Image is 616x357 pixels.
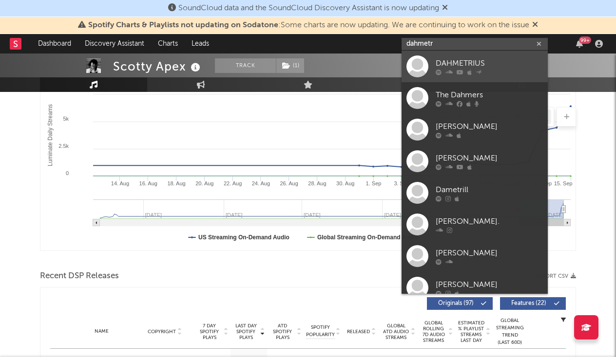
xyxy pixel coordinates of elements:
text: 22. Aug [224,180,242,186]
a: Dametrill [402,177,548,209]
button: Track [215,58,276,73]
text: 16. Aug [139,180,157,186]
text: 13. Sep [533,180,552,186]
span: ( 1 ) [276,58,305,73]
span: Global Rolling 7D Audio Streams [420,320,447,343]
text: Global Streaming On-Demand Audio [317,234,419,241]
span: ATD Spotify Plays [269,323,295,340]
a: Charts [151,34,185,54]
input: Search for artists [402,38,548,50]
text: 26. Aug [280,180,298,186]
span: Spotify Popularity [306,324,335,339]
text: 18. Aug [167,180,185,186]
text: 0 [66,170,69,176]
text: 28. Aug [308,180,326,186]
span: Features ( 22 ) [506,301,551,306]
a: Discovery Assistant [78,34,151,54]
span: Recent DSP Releases [40,270,119,282]
span: Dismiss [442,4,448,12]
div: The Dahmers [436,89,543,101]
text: Luminate Daily Streams [47,104,54,166]
text: US Streaming On-Demand Audio [198,234,289,241]
text: 14. Aug [111,180,129,186]
span: SoundCloud data and the SoundCloud Discovery Assistant is now updating [178,4,439,12]
a: DAHMETRIUS [402,51,548,82]
text: 20. Aug [195,180,213,186]
span: : Some charts are now updating. We are continuing to work on the issue [88,21,529,29]
text: 3. Sep [394,180,409,186]
div: [PERSON_NAME] [436,247,543,259]
text: 15. Sep [554,180,573,186]
span: Copyright [148,329,176,335]
div: Name [70,328,134,335]
span: Originals ( 97 ) [433,301,478,306]
text: 30. Aug [336,180,354,186]
span: Spotify Charts & Playlists not updating on Sodatone [88,21,278,29]
button: Features(22) [500,297,566,310]
a: Leads [185,34,216,54]
span: Dismiss [532,21,538,29]
button: (1) [276,58,304,73]
a: [PERSON_NAME] [402,240,548,272]
a: [PERSON_NAME] [402,272,548,303]
span: Estimated % Playlist Streams Last Day [458,320,484,343]
span: Last Day Spotify Plays [233,323,259,340]
span: 7 Day Spotify Plays [196,323,222,340]
span: Global ATD Audio Streams [383,323,409,340]
div: [PERSON_NAME] [436,279,543,290]
div: [PERSON_NAME] [436,121,543,132]
text: 1. Sep [366,180,382,186]
div: 99 + [579,36,591,44]
button: 99+ [576,40,583,48]
button: Originals(97) [427,297,493,310]
div: Dametrill [436,184,543,196]
button: Export CSV [536,273,576,279]
a: Dashboard [31,34,78,54]
a: [PERSON_NAME] [402,145,548,177]
text: 2.5k [58,143,69,149]
div: Global Streaming Trend (Last 60D) [495,317,524,346]
div: [PERSON_NAME]. [436,215,543,227]
span: Released [347,329,370,335]
a: The Dahmers [402,82,548,114]
a: [PERSON_NAME] [402,114,548,145]
div: DAHMETRIUS [436,57,543,69]
svg: Luminate Daily Consumption [40,56,576,250]
div: Scotty Apex [113,58,203,74]
text: 24. Aug [252,180,270,186]
a: [PERSON_NAME]. [402,209,548,240]
div: [PERSON_NAME] [436,152,543,164]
